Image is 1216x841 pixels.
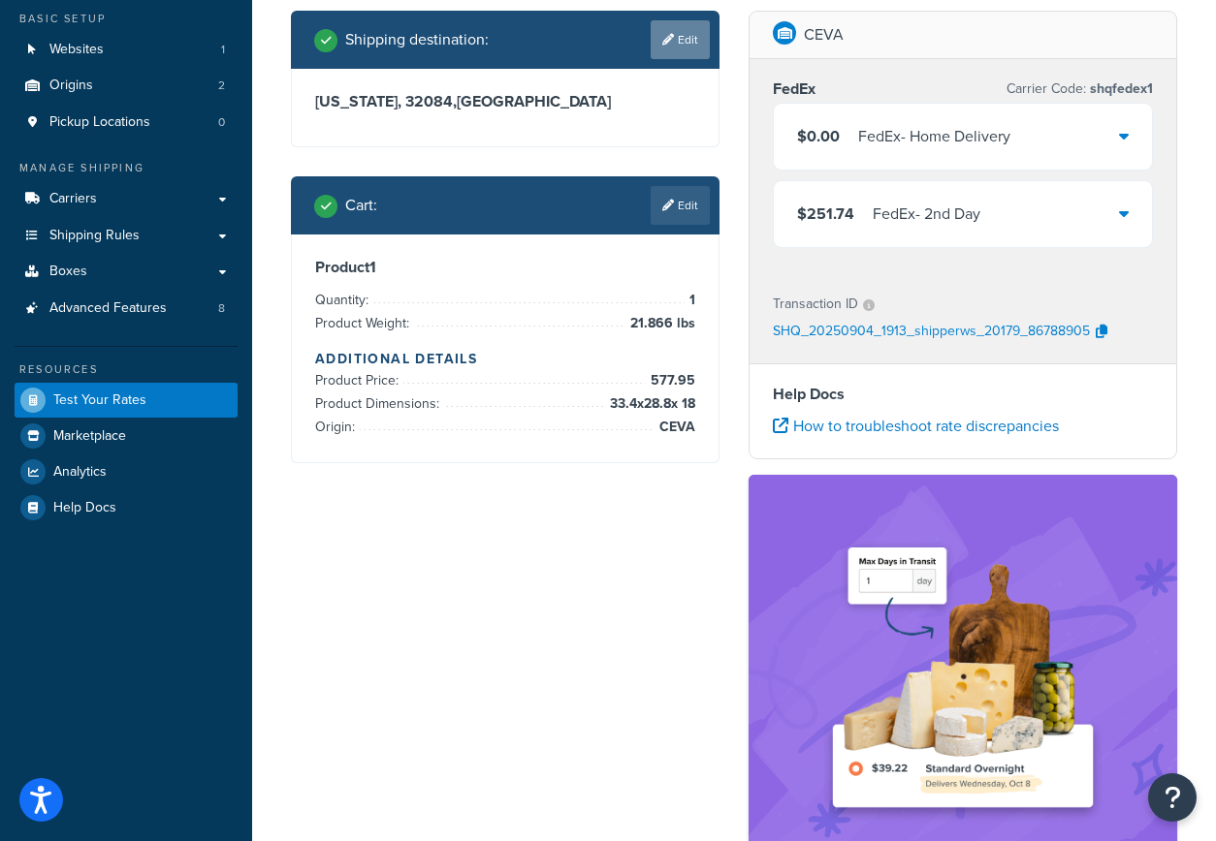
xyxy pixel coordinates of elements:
[1007,76,1153,103] p: Carrier Code:
[315,393,444,414] span: Product Dimensions:
[1086,78,1153,99] span: shqfedex1
[218,78,225,94] span: 2
[49,191,97,207] span: Carriers
[53,500,116,516] span: Help Docs
[15,32,238,68] li: Websites
[315,92,695,111] h3: [US_STATE], 32084 , [GEOGRAPHIC_DATA]
[218,300,225,317] span: 8
[15,291,238,327] li: Advanced Features
[625,312,695,335] span: 21.866 lbs
[605,392,695,416] span: 33.4 x 28.8 x 18
[315,370,403,390] span: Product Price:
[804,21,844,48] p: CEVA
[15,218,238,254] a: Shipping Rules
[315,290,373,310] span: Quantity:
[49,78,93,94] span: Origins
[773,383,1153,406] h4: Help Docs
[773,291,858,318] p: Transaction ID
[15,68,238,104] a: Origins2
[218,114,225,131] span: 0
[1148,773,1197,822] button: Open Resource Center
[15,383,238,418] a: Test Your Rates
[15,291,238,327] a: Advanced Features8
[15,32,238,68] a: Websites1
[49,42,104,58] span: Websites
[49,114,150,131] span: Pickup Locations
[221,42,225,58] span: 1
[773,415,1059,437] a: How to troubleshoot rate discrepancies
[685,289,695,312] span: 1
[15,254,238,290] a: Boxes
[15,68,238,104] li: Origins
[345,31,489,48] h2: Shipping destination :
[315,417,360,437] span: Origin:
[651,186,710,225] a: Edit
[773,79,816,99] h3: FedEx
[15,105,238,140] li: Pickup Locations
[315,313,414,333] span: Product Weight:
[873,201,980,228] div: FedEx - 2nd Day
[315,349,695,369] h4: Additional Details
[15,454,238,489] a: Analytics
[15,105,238,140] a: Pickup Locations0
[315,258,695,277] h3: Product 1
[15,490,238,525] a: Help Docs
[15,419,238,453] a: Marketplace
[858,123,1010,150] div: FedEx - Home Delivery
[15,160,238,176] div: Manage Shipping
[15,361,238,378] div: Resources
[49,264,87,280] span: Boxes
[345,197,377,214] h2: Cart :
[773,318,1090,347] p: SHQ_20250904_1913_shipperws_20179_86788905
[53,428,126,445] span: Marketplace
[797,202,854,225] span: $251.74
[49,228,140,244] span: Shipping Rules
[53,464,107,481] span: Analytics
[15,11,238,27] div: Basic Setup
[651,20,710,59] a: Edit
[655,416,695,439] span: CEVA
[53,392,146,409] span: Test Your Rates
[15,181,238,217] a: Carriers
[797,125,840,147] span: $0.00
[49,300,167,317] span: Advanced Features
[646,369,695,392] span: 577.95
